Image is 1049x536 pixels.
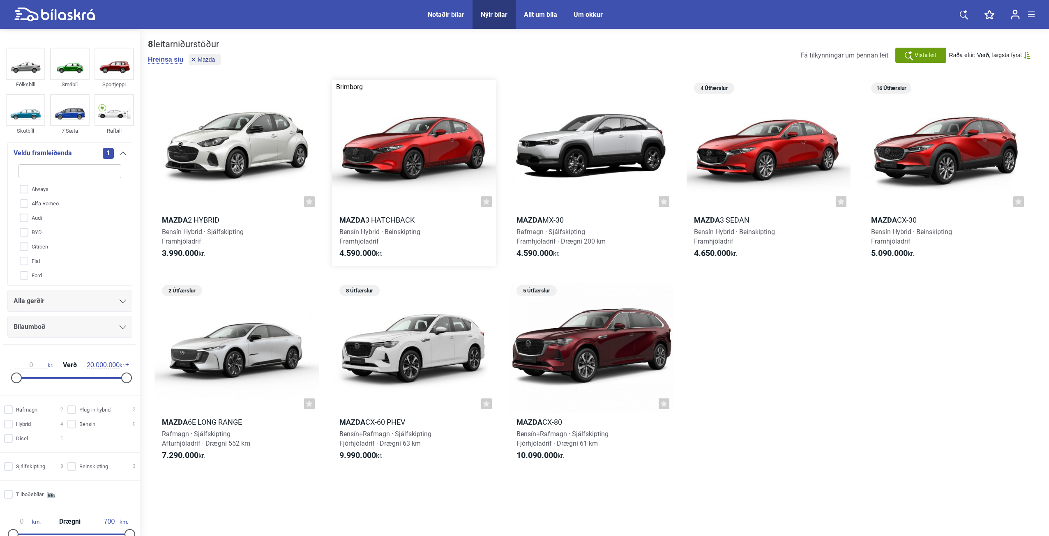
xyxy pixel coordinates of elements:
[189,54,221,65] button: Mazda
[60,434,63,443] span: 1
[15,361,53,369] span: kr.
[339,450,376,460] b: 9.990.000
[875,83,907,94] span: 16 Útfærslur
[60,462,63,471] span: 8
[50,126,90,136] div: 7 Sæta
[428,11,464,18] a: Notaðir bílar
[154,282,319,468] a: 2 ÚtfærslurMazda6e Long rangeRafmagn · SjálfskiptingAfturhjóladrif · Drægni 552 km7.290.000kr.
[332,417,496,427] h2: CX-60 PHEV
[339,451,383,460] span: kr.
[14,321,45,333] span: Bílaumboð
[687,80,851,266] a: 4 ÚtfærslurMazda3 SedanBensín Hybrid · BeinskiptingFramhjóladrif4.650.000kr.
[871,248,914,258] span: kr.
[481,11,507,18] a: Nýir bílar
[339,430,431,447] span: Bensín+Rafmagn · Sjálfskipting Fjórhjóladrif · Drægni 63 km
[103,148,114,159] span: 1
[148,39,153,49] b: 8
[339,216,365,224] b: Mazda
[694,248,737,258] span: kr.
[336,84,363,90] div: Brimborg
[1011,9,1020,20] img: user-login.svg
[154,417,319,427] h2: 6e Long range
[162,248,198,258] b: 3.990.000
[339,418,365,426] b: Mazda
[14,147,72,159] span: Veldu framleiðenda
[509,215,673,225] h2: MX-30
[60,405,63,414] span: 2
[516,248,560,258] span: kr.
[339,248,383,258] span: kr.
[79,462,108,471] span: Beinskipting
[154,215,319,225] h2: 2 Hybrid
[516,418,542,426] b: Mazda
[162,418,188,426] b: Mazda
[162,216,188,224] b: Mazda
[332,282,496,468] a: 8 ÚtfærslurMazdaCX-60 PHEVBensín+Rafmagn · SjálfskiptingFjórhjóladrif · Drægni 63 km9.990.000kr.
[871,248,908,258] b: 5.090.000
[339,228,420,245] span: Bensín Hybrid · Beinskipting Framhjóladrif
[60,420,63,428] span: 4
[332,215,496,225] h2: 3 Hatchback
[166,285,198,296] span: 2 Útfærslur
[509,282,673,468] a: 5 ÚtfærslurMazdaCX-80Bensín+Rafmagn · SjálfskiptingFjórhjóladrif · Drægni 61 km10.090.000kr.
[79,420,95,428] span: Bensín
[148,55,183,64] button: Hreinsa síu
[87,361,125,369] span: kr.
[16,434,28,443] span: Dísel
[6,80,45,89] div: Fólksbíll
[79,405,111,414] span: Plug-in hybrid
[16,462,45,471] span: Sjálfskipting
[516,450,558,460] b: 10.090.000
[339,248,376,258] b: 4.590.000
[509,80,673,266] a: MazdaMX-30Rafmagn · SjálfskiptingFramhjóladrif · Drægni 200 km4.590.000kr.
[516,430,609,447] span: Bensín+Rafmagn · Sjálfskipting Fjórhjóladrif · Drægni 61 km
[871,216,897,224] b: Mazda
[6,126,45,136] div: Skutbíll
[95,126,134,136] div: Rafbíll
[133,420,136,428] span: 0
[162,450,198,460] b: 7.290.000
[133,462,136,471] span: 3
[698,83,730,94] span: 4 Útfærslur
[516,248,553,258] b: 4.590.000
[50,80,90,89] div: Smábíl
[16,490,44,499] span: Tilboðsbílar
[198,57,215,62] span: Mazda
[12,518,41,525] span: km.
[57,518,83,525] span: Drægni
[694,216,720,224] b: Mazda
[16,405,37,414] span: Rafmagn
[949,52,1022,59] span: Raða eftir: Verð, lægsta fyrst
[154,80,319,266] a: Mazda2 HybridBensín Hybrid · SjálfskiptingFramhjóladrif3.990.000kr.
[949,52,1031,59] button: Raða eftir: Verð, lægsta fyrst
[864,80,1028,266] a: 16 ÚtfærslurMazdaCX-30Bensín Hybrid · BeinskiptingFramhjóladrif5.090.000kr.
[694,248,731,258] b: 4.650.000
[694,228,775,245] span: Bensín Hybrid · Beinskipting Framhjóladrif
[332,80,496,266] a: BrimborgMazda3 HatchbackBensín Hybrid · BeinskiptingFramhjóladrif4.590.000kr.
[521,285,553,296] span: 5 Útfærslur
[344,285,376,296] span: 8 Útfærslur
[162,248,205,258] span: kr.
[16,420,31,428] span: Hybrid
[800,51,888,59] span: Fá tilkynningar um þennan leit
[99,518,128,525] span: km.
[915,51,936,60] span: Vista leit
[864,215,1028,225] h2: CX-30
[162,430,250,447] span: Rafmagn · Sjálfskipting Afturhjóladrif · Drægni 552 km
[133,405,136,414] span: 2
[95,80,134,89] div: Sportjeppi
[162,228,244,245] span: Bensín Hybrid · Sjálfskipting Framhjóladrif
[516,451,564,460] span: kr.
[516,228,606,245] span: Rafmagn · Sjálfskipting Framhjóladrif · Drægni 200 km
[687,215,851,225] h2: 3 Sedan
[524,11,557,18] a: Allt um bíla
[871,228,952,245] span: Bensín Hybrid · Beinskipting Framhjóladrif
[14,295,44,307] span: Alla gerðir
[574,11,603,18] a: Um okkur
[61,362,79,368] span: Verð
[509,417,673,427] h2: CX-80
